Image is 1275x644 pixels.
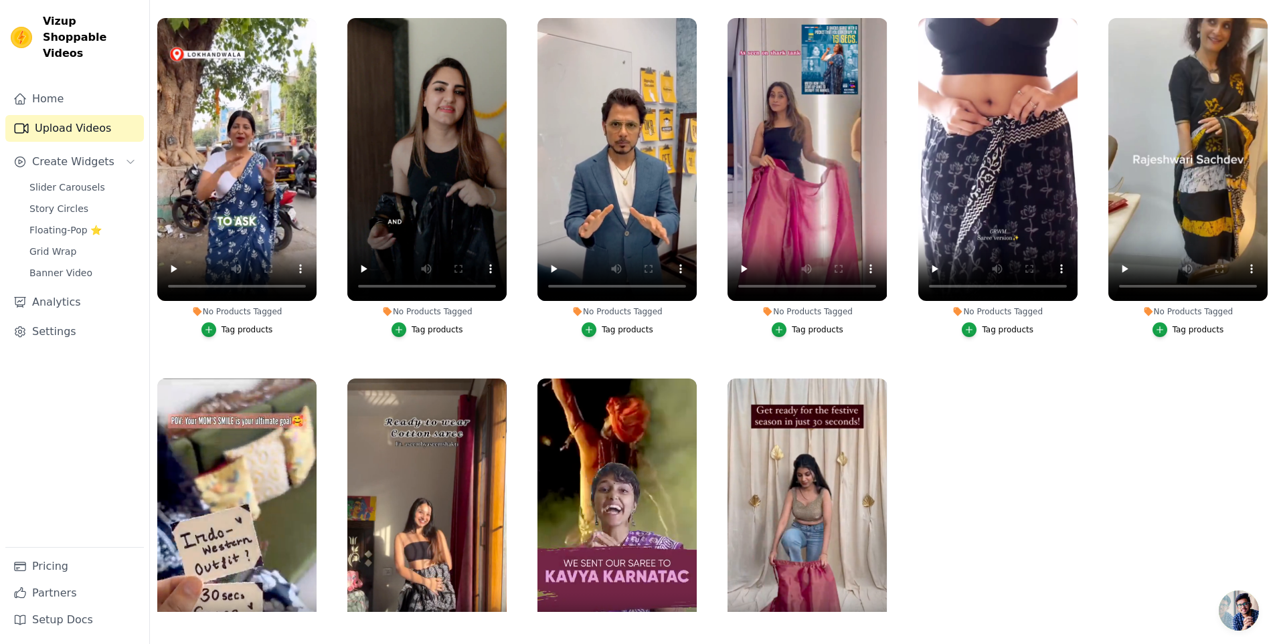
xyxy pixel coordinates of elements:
button: Tag products [582,322,653,337]
div: No Products Tagged [728,306,887,317]
div: No Products Tagged [157,306,317,317]
span: Create Widgets [32,154,114,170]
span: Floating-Pop ⭐ [29,223,102,237]
button: Tag products [1153,322,1224,337]
div: No Products Tagged [918,306,1078,317]
span: Story Circles [29,202,88,215]
span: Banner Video [29,266,92,280]
a: Analytics [5,289,144,316]
a: Slider Carousels [21,178,144,197]
button: Tag products [962,322,1033,337]
button: Tag products [772,322,843,337]
div: No Products Tagged [347,306,507,317]
a: Upload Videos [5,115,144,142]
button: Tag products [201,322,273,337]
button: Create Widgets [5,148,144,175]
span: Vizup Shoppable Videos [43,13,139,62]
a: Partners [5,580,144,607]
a: Banner Video [21,263,144,282]
div: Tag products [982,324,1033,335]
div: No Products Tagged [537,306,697,317]
a: Settings [5,318,144,345]
div: No Products Tagged [1108,306,1268,317]
a: Setup Docs [5,607,144,633]
a: Pricing [5,553,144,580]
a: Story Circles [21,199,144,218]
a: Grid Wrap [21,242,144,261]
button: Tag products [392,322,463,337]
a: Floating-Pop ⭐ [21,221,144,239]
div: Tag products [1173,324,1224,335]
span: Slider Carousels [29,181,105,194]
span: Grid Wrap [29,245,76,258]
a: Home [5,86,144,112]
div: Open chat [1219,591,1259,631]
img: Vizup [11,27,32,48]
div: Tag products [602,324,653,335]
div: Tag products [412,324,463,335]
div: Tag products [792,324,843,335]
div: Tag products [222,324,273,335]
